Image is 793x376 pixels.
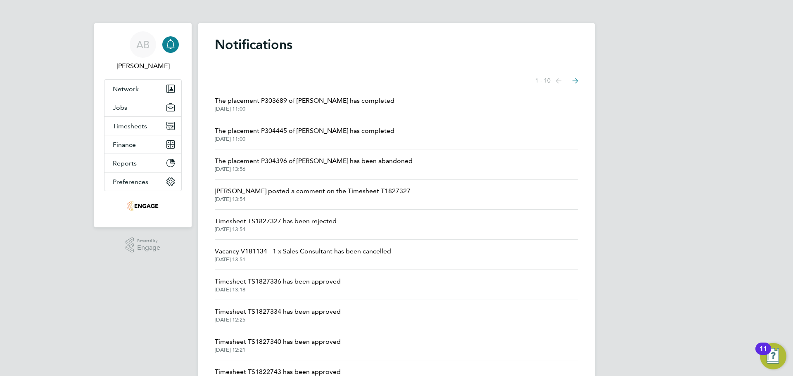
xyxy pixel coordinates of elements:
a: Timesheet TS1827327 has been rejected[DATE] 13:54 [215,216,337,233]
span: The placement P304445 of [PERSON_NAME] has completed [215,126,394,136]
span: Powered by [137,237,160,244]
span: The placement P303689 of [PERSON_NAME] has completed [215,96,394,106]
span: Vacancy V181134 - 1 x Sales Consultant has been cancelled [215,246,391,256]
span: [PERSON_NAME] posted a comment on the Timesheet T1827327 [215,186,411,196]
a: The placement P304445 of [PERSON_NAME] has completed[DATE] 11:00 [215,126,394,142]
a: Timesheet TS1827334 has been approved[DATE] 12:25 [215,307,341,323]
span: [DATE] 13:54 [215,196,411,203]
button: Timesheets [104,117,181,135]
a: Go to home page [104,199,182,213]
span: Timesheet TS1827334 has been approved [215,307,341,317]
span: Engage [137,244,160,251]
span: Jobs [113,104,127,111]
span: [DATE] 12:21 [215,347,341,353]
span: [DATE] 12:25 [215,317,341,323]
span: Reports [113,159,137,167]
img: teamresourcing-logo-retina.png [127,199,159,213]
span: Timesheet TS1827340 has been approved [215,337,341,347]
a: The placement P303689 of [PERSON_NAME] has completed[DATE] 11:00 [215,96,394,112]
button: Open Resource Center, 11 new notifications [760,343,786,369]
span: 1 - 10 [535,77,551,85]
span: AB [136,39,150,50]
span: [DATE] 13:18 [215,286,341,293]
nav: Select page of notifications list [535,73,578,89]
span: Timesheets [113,122,147,130]
span: Preferences [113,178,148,186]
a: Timesheet TS1827336 has been approved[DATE] 13:18 [215,277,341,293]
span: [DATE] 11:00 [215,136,394,142]
span: Andreea Bortan [104,61,182,71]
a: Powered byEngage [126,237,161,253]
button: Reports [104,154,181,172]
span: [DATE] 13:54 [215,226,337,233]
span: Network [113,85,139,93]
a: Vacancy V181134 - 1 x Sales Consultant has been cancelled[DATE] 13:51 [215,246,391,263]
h1: Notifications [215,36,578,53]
span: [DATE] 11:00 [215,106,394,112]
span: Timesheet TS1827327 has been rejected [215,216,337,226]
a: [PERSON_NAME] posted a comment on the Timesheet T1827327[DATE] 13:54 [215,186,411,203]
a: AB[PERSON_NAME] [104,31,182,71]
button: Finance [104,135,181,154]
span: The placement P304396 of [PERSON_NAME] has been abandoned [215,156,413,166]
button: Jobs [104,98,181,116]
span: Timesheet TS1827336 has been approved [215,277,341,286]
a: The placement P304396 of [PERSON_NAME] has been abandoned[DATE] 13:56 [215,156,413,173]
div: 11 [760,349,767,359]
span: [DATE] 13:51 [215,256,391,263]
button: Network [104,80,181,98]
button: Preferences [104,173,181,191]
span: Finance [113,141,136,149]
a: Timesheet TS1827340 has been approved[DATE] 12:21 [215,337,341,353]
nav: Main navigation [94,23,192,227]
span: [DATE] 13:56 [215,166,413,173]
